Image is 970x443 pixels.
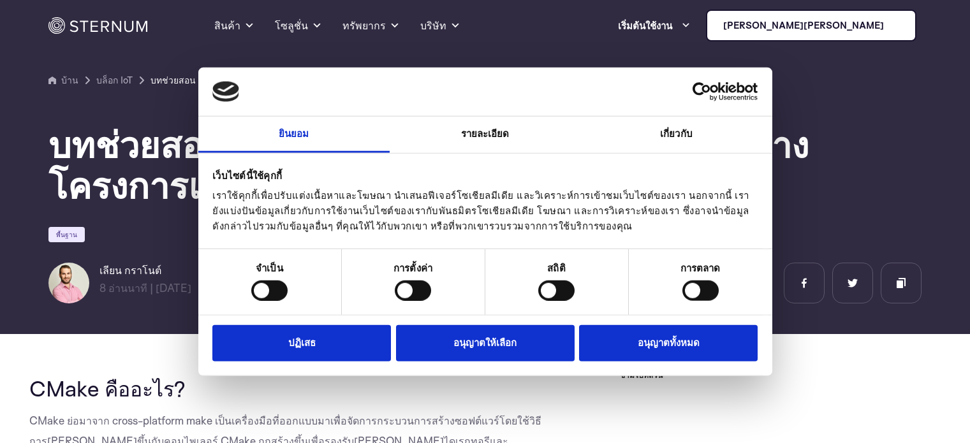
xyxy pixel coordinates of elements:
font: ยินยอม [279,128,309,139]
font: การตลาด [680,263,721,273]
font: บทช่วยสอน CMake: แนวคิดพื้นฐานและการสร้างโครงการแรกของคุณ [151,74,425,86]
font: สถิติ [547,263,565,273]
img: โลโก้ [212,82,239,102]
font: เริ่มต้นใช้งาน [618,19,672,32]
font: สินค้า [214,18,240,32]
a: พื้นฐาน [48,227,85,242]
img: กระดูกอก [889,20,899,31]
a: เริ่มต้นใช้งาน [618,13,691,38]
font: [DATE] [156,281,191,294]
font: อนุญาตทั้งหมด [638,337,700,348]
font: เลียน กราโนต์ [99,263,161,277]
font: โซลูชั่น [275,18,308,32]
font: จำเป็น [256,263,283,273]
font: เราใช้คุกกี้เพื่อปรับแต่งเนื้อหาและโฆษณา นำเสนอฟีเจอร์โซเชียลมีเดีย และวิเคราะห์การเข้าชมเว็บไซต์... [212,190,749,231]
font: เกี่ยวกับ [660,128,693,139]
button: อนุญาตให้เลือก [396,325,575,361]
button: อนุญาตทั้งหมด [579,325,758,361]
font: บ้าน [61,74,78,86]
button: ปฏิเสธ [212,325,391,361]
font: บริษัท [420,18,446,32]
font: ปฏิเสธ [288,337,316,348]
font: บทช่วยสอน CMake: แนวคิดพื้นฐานและการสร้างโครงการแรกของคุณ [48,120,809,208]
font: อนุญาตให้เลือก [453,337,517,348]
font: [PERSON_NAME][PERSON_NAME] [723,19,884,31]
font: 8 [99,281,106,294]
a: Usercentrics Cookiebot - เปิดในหน้าต่างใหม่ [646,82,758,101]
a: [PERSON_NAME][PERSON_NAME] [706,10,916,41]
font: เว็บไซต์นี้ใช้คุกกี้ [212,170,282,181]
font: บล็อก IoT [96,74,133,86]
font: CMake คืออะไร? [29,375,186,402]
a: บ้าน [48,73,78,88]
a: บทช่วยสอน CMake: แนวคิดพื้นฐานและการสร้างโครงการแรกของคุณ [151,73,342,88]
font: ทรัพยากร [342,18,386,32]
img: เลียน กราโนต์ [48,263,89,303]
font: อ่านนาที | [108,281,153,294]
font: การตั้งค่า [393,263,432,273]
font: พื้นฐาน [56,230,77,239]
font: รายละเอียด [461,128,510,139]
a: บล็อก IoT [96,73,133,88]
